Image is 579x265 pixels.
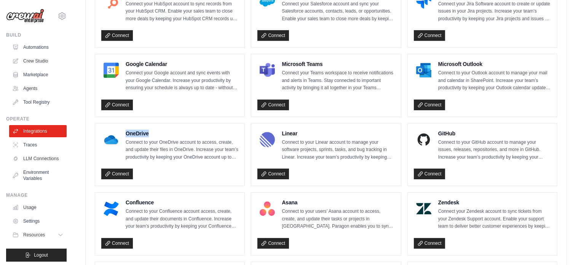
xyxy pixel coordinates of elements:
h4: Asana [282,199,394,206]
p: Connect your Salesforce account and sync your Salesforce accounts, contacts, leads, or opportunit... [282,0,394,23]
img: Asana Logo [260,201,275,216]
img: Microsoft Teams Logo [260,63,275,78]
p: Connect your Teams workspace to receive notifications and alerts in Teams. Stay connected to impo... [282,69,394,92]
img: Zendesk Logo [416,201,431,216]
a: Connect [257,169,289,179]
a: Automations [9,41,67,53]
div: Build [6,32,67,38]
p: Connect to your users’ Asana account to access, create, and update their tasks or projects in [GE... [282,208,394,230]
h4: GitHub [438,130,551,137]
img: Linear Logo [260,132,275,147]
p: Connect to your Confluence account access, create, and update their documents in Confluence. Incr... [126,208,238,230]
span: Resources [23,232,45,238]
p: Connect your Google account and sync events with your Google Calendar. Increase your productivity... [126,69,238,92]
p: Connect to your Outlook account to manage your mail and calendar in SharePoint. Increase your tea... [438,69,551,92]
a: Integrations [9,125,67,137]
a: Connect [257,30,289,41]
p: Connect your HubSpot account to sync records from your HubSpot CRM. Enable your sales team to clo... [126,0,238,23]
p: Connect your Zendesk account to sync tickets from your Zendesk Support account. Enable your suppo... [438,208,551,230]
h4: Google Calendar [126,60,238,68]
img: OneDrive Logo [104,132,119,147]
a: Connect [414,169,445,179]
h4: Linear [282,130,394,137]
h4: OneDrive [126,130,238,137]
img: GitHub Logo [416,132,431,147]
a: Connect [414,100,445,110]
a: Connect [101,100,133,110]
a: Connect [101,30,133,41]
p: Connect to your Linear account to manage your software projects, sprints, tasks, and bug tracking... [282,139,394,161]
h4: Confluence [126,199,238,206]
a: Traces [9,139,67,151]
img: Confluence Logo [104,201,119,216]
a: Usage [9,201,67,214]
img: Microsoft Outlook Logo [416,63,431,78]
h4: Zendesk [438,199,551,206]
a: Connect [101,238,133,249]
a: Connect [101,169,133,179]
span: Logout [34,252,48,258]
p: Connect to your OneDrive account to access, create, and update their files in OneDrive. Increase ... [126,139,238,161]
a: Environment Variables [9,166,67,185]
a: Tool Registry [9,96,67,108]
a: Settings [9,215,67,227]
a: Connect [414,30,445,41]
img: Google Calendar Logo [104,63,119,78]
a: Connect [257,238,289,249]
button: Resources [9,229,67,241]
a: Connect [414,238,445,249]
a: Marketplace [9,69,67,81]
a: Agents [9,82,67,95]
div: Manage [6,192,67,198]
a: Connect [257,100,289,110]
a: LLM Connections [9,153,67,165]
p: Connect your Jira Software account to create or update issues in your Jira projects. Increase you... [438,0,551,23]
img: Logo [6,9,44,23]
a: Crew Studio [9,55,67,67]
h4: Microsoft Outlook [438,60,551,68]
button: Logout [6,249,67,262]
p: Connect to your GitHub account to manage your issues, releases, repositories, and more in GitHub.... [438,139,551,161]
div: Operate [6,116,67,122]
h4: Microsoft Teams [282,60,394,68]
